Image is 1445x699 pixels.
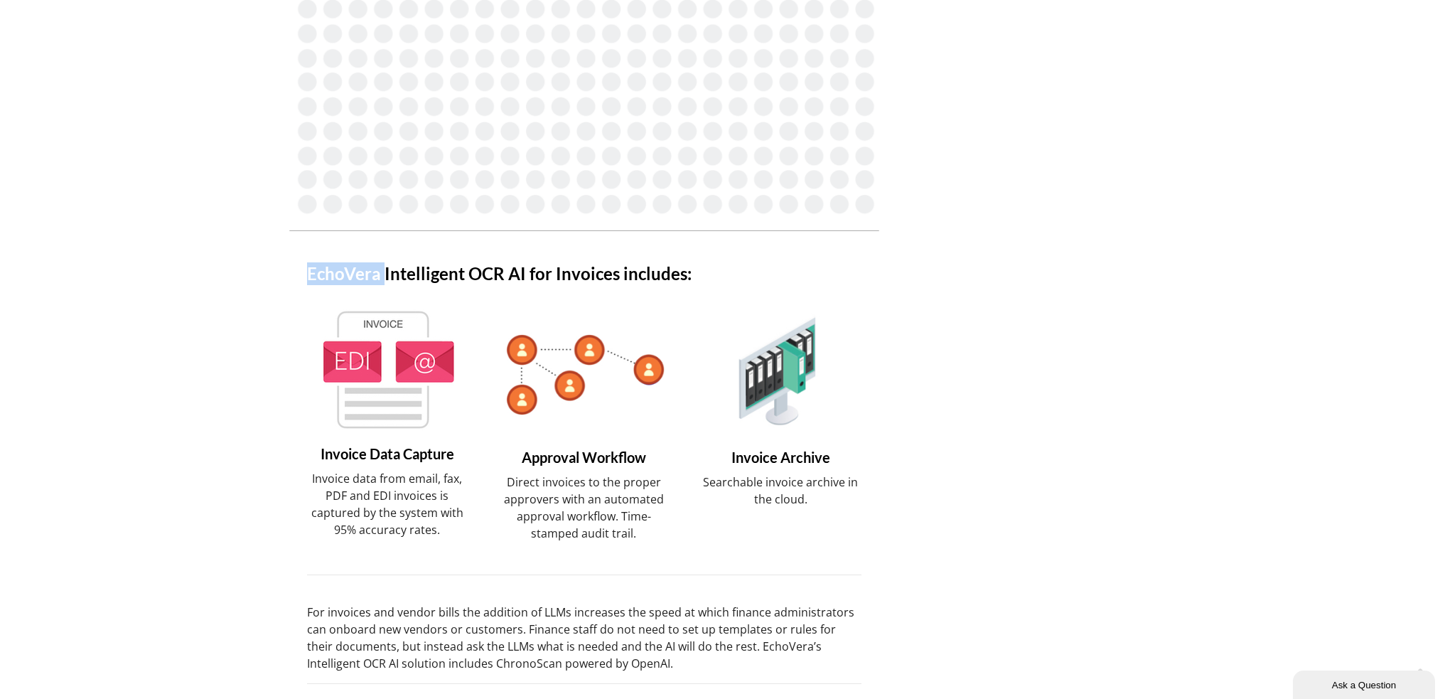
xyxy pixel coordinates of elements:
h4: EchoVera Intelligent OCR AI for Invoices includes: [307,262,861,285]
p: Searchable invoice archive in the cloud. [700,474,861,508]
img: intelligent invoice ocr [503,308,665,434]
h5: Invoice Data Capture [307,444,468,463]
p: For invoices and vendor bills the addition of LLMs increases the speed at which finance administr... [307,604,861,672]
iframe: chat widget [1293,668,1438,699]
p: Invoice data from email, fax, PDF and EDI invoices is captured by the system with 95% accuracy ra... [307,470,468,538]
h5: Invoice Archive [700,308,861,466]
img: invoice [316,308,458,430]
h5: Approval Workflow [503,308,665,466]
p: Direct invoices to the proper approvers with an automated approval workflow. Time-stamped audit t... [503,474,665,542]
img: invoice ocr [700,308,861,434]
